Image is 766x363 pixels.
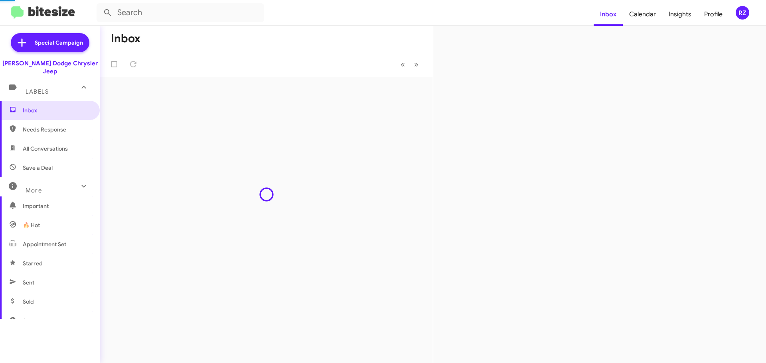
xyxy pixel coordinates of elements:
span: All Conversations [23,145,68,153]
span: Important [23,202,91,210]
span: Starred [23,259,43,267]
span: Special Campaign [35,39,83,47]
span: » [414,59,419,69]
span: Inbox [23,106,91,114]
span: Labels [26,88,49,95]
span: Sold Responded [23,317,65,325]
span: « [401,59,405,69]
a: Calendar [623,3,662,26]
div: RZ [736,6,749,20]
a: Insights [662,3,698,26]
a: Inbox [594,3,623,26]
a: Special Campaign [11,33,89,52]
button: Next [409,56,423,73]
span: Appointment Set [23,240,66,248]
span: Needs Response [23,126,91,133]
span: More [26,187,42,194]
span: Save a Deal [23,164,53,172]
input: Search [97,3,264,22]
span: 🔥 Hot [23,221,40,229]
nav: Page navigation example [396,56,423,73]
a: Profile [698,3,729,26]
button: Previous [396,56,410,73]
span: Sold [23,298,34,306]
span: Sent [23,279,34,286]
button: RZ [729,6,757,20]
h1: Inbox [111,32,140,45]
